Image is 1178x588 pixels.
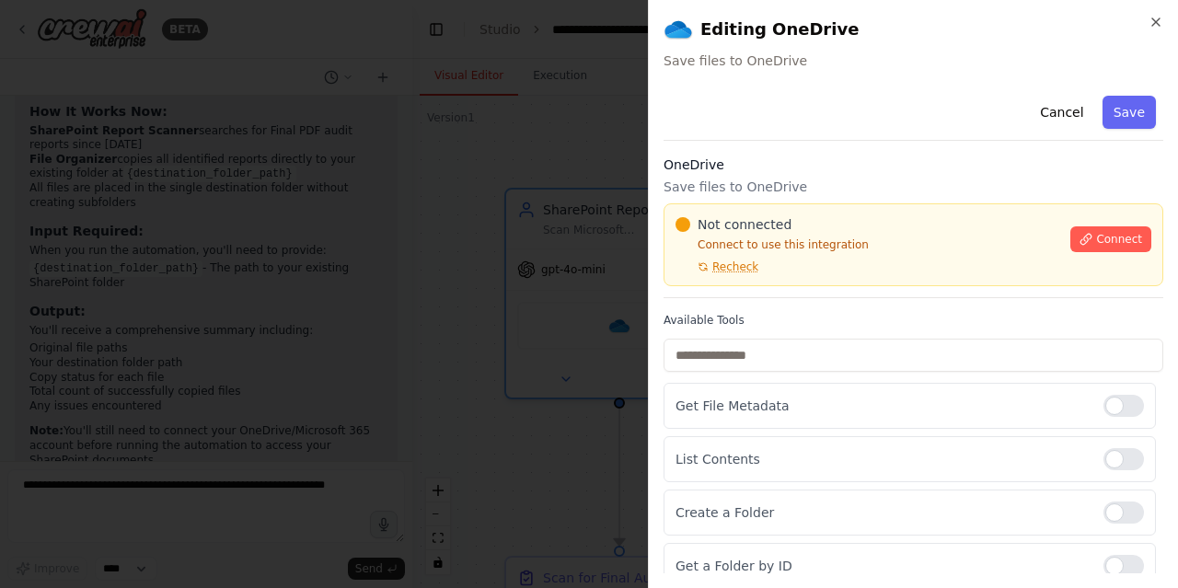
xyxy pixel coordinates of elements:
img: OneDrive [664,15,693,44]
p: List Contents [676,450,1089,468]
p: Save files to OneDrive [664,178,1163,196]
p: Get File Metadata [676,397,1089,415]
button: Cancel [1029,96,1094,129]
h2: Editing OneDrive [664,15,1163,44]
span: Connect [1096,232,1142,247]
button: Connect [1070,226,1151,252]
p: Connect to use this integration [676,237,1059,252]
p: Create a Folder [676,503,1089,522]
span: Not connected [698,215,791,234]
span: Save files to OneDrive [664,52,1163,70]
p: Get a Folder by ID [676,557,1089,575]
button: Save [1103,96,1156,129]
h3: OneDrive [664,156,1163,174]
button: Recheck [676,259,758,274]
label: Available Tools [664,313,1163,328]
span: Recheck [712,259,758,274]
